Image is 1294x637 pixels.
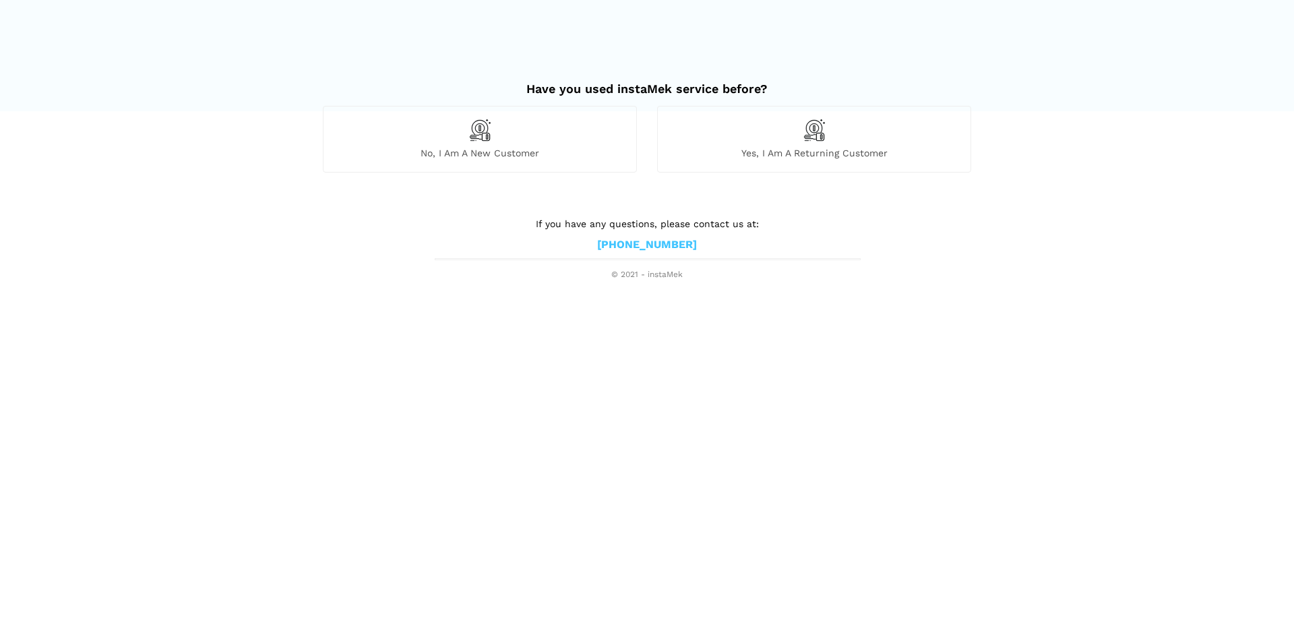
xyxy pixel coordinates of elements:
span: No, I am a new customer [323,147,636,159]
h2: Have you used instaMek service before? [323,68,971,96]
p: If you have any questions, please contact us at: [435,216,859,231]
span: Yes, I am a returning customer [658,147,970,159]
a: [PHONE_NUMBER] [597,238,697,252]
span: © 2021 - instaMek [435,270,859,280]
